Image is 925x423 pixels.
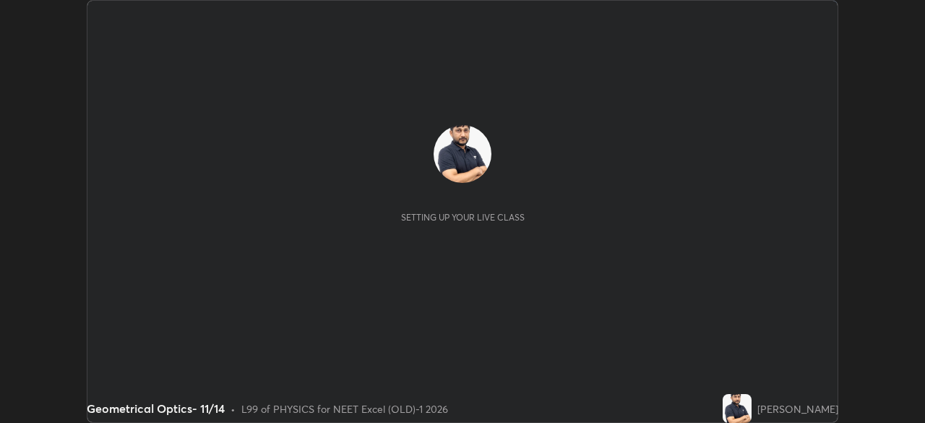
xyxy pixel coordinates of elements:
[241,401,448,416] div: L99 of PHYSICS for NEET Excel (OLD)-1 2026
[231,401,236,416] div: •
[87,400,225,417] div: Geometrical Optics- 11/14
[757,401,838,416] div: [PERSON_NAME]
[723,394,752,423] img: de6c275da805432c8bc00b045e3c7ab9.jpg
[434,125,491,183] img: de6c275da805432c8bc00b045e3c7ab9.jpg
[401,212,525,223] div: Setting up your live class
